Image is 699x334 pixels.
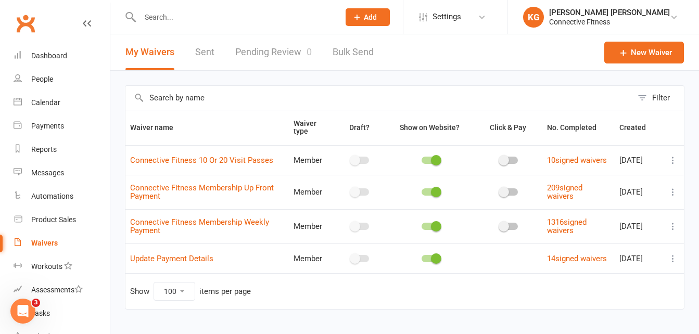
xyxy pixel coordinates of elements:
[31,98,60,107] div: Calendar
[130,123,185,132] span: Waiver name
[615,145,662,175] td: [DATE]
[400,123,460,132] span: Show on Website?
[31,192,73,200] div: Automations
[632,86,684,110] button: Filter
[619,121,657,134] button: Created
[390,121,471,134] button: Show on Website?
[547,254,607,263] a: 14signed waivers
[490,123,526,132] span: Click & Pay
[14,91,110,114] a: Calendar
[346,8,390,26] button: Add
[32,299,40,307] span: 3
[31,52,67,60] div: Dashboard
[31,75,53,83] div: People
[125,86,632,110] input: Search by name
[549,17,670,27] div: Connective Fitness
[289,209,335,243] td: Member
[307,46,312,57] span: 0
[549,8,670,17] div: [PERSON_NAME] [PERSON_NAME]
[137,10,332,24] input: Search...
[14,185,110,208] a: Automations
[289,145,335,175] td: Member
[130,121,185,134] button: Waiver name
[14,208,110,232] a: Product Sales
[14,138,110,161] a: Reports
[199,287,251,296] div: items per page
[619,123,657,132] span: Created
[480,121,538,134] button: Click & Pay
[130,254,213,263] a: Update Payment Details
[31,309,50,317] div: Tasks
[547,217,587,236] a: 1316signed waivers
[130,156,273,165] a: Connective Fitness 10 Or 20 Visit Passes
[523,7,544,28] div: KG
[31,122,64,130] div: Payments
[615,243,662,273] td: [DATE]
[14,302,110,325] a: Tasks
[130,183,274,201] a: Connective Fitness Membership Up Front Payment
[10,299,35,324] iframe: Intercom live chat
[333,34,374,70] a: Bulk Send
[31,262,62,271] div: Workouts
[547,156,607,165] a: 10signed waivers
[542,110,615,145] th: No. Completed
[31,169,64,177] div: Messages
[14,44,110,68] a: Dashboard
[14,161,110,185] a: Messages
[14,68,110,91] a: People
[14,255,110,278] a: Workouts
[615,209,662,243] td: [DATE]
[12,10,39,36] a: Clubworx
[349,123,370,132] span: Draft?
[125,34,174,70] button: My Waivers
[433,5,461,29] span: Settings
[195,34,214,70] a: Sent
[31,145,57,153] div: Reports
[615,175,662,209] td: [DATE]
[652,92,670,104] div: Filter
[14,232,110,255] a: Waivers
[364,13,377,21] span: Add
[604,42,684,63] a: New Waiver
[289,110,335,145] th: Waiver type
[289,175,335,209] td: Member
[31,239,58,247] div: Waivers
[340,121,381,134] button: Draft?
[14,278,110,302] a: Assessments
[289,243,335,273] td: Member
[31,286,83,294] div: Assessments
[31,215,76,224] div: Product Sales
[547,183,582,201] a: 209signed waivers
[130,217,269,236] a: Connective Fitness Membership Weekly Payment
[130,282,251,301] div: Show
[14,114,110,138] a: Payments
[235,34,312,70] a: Pending Review0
